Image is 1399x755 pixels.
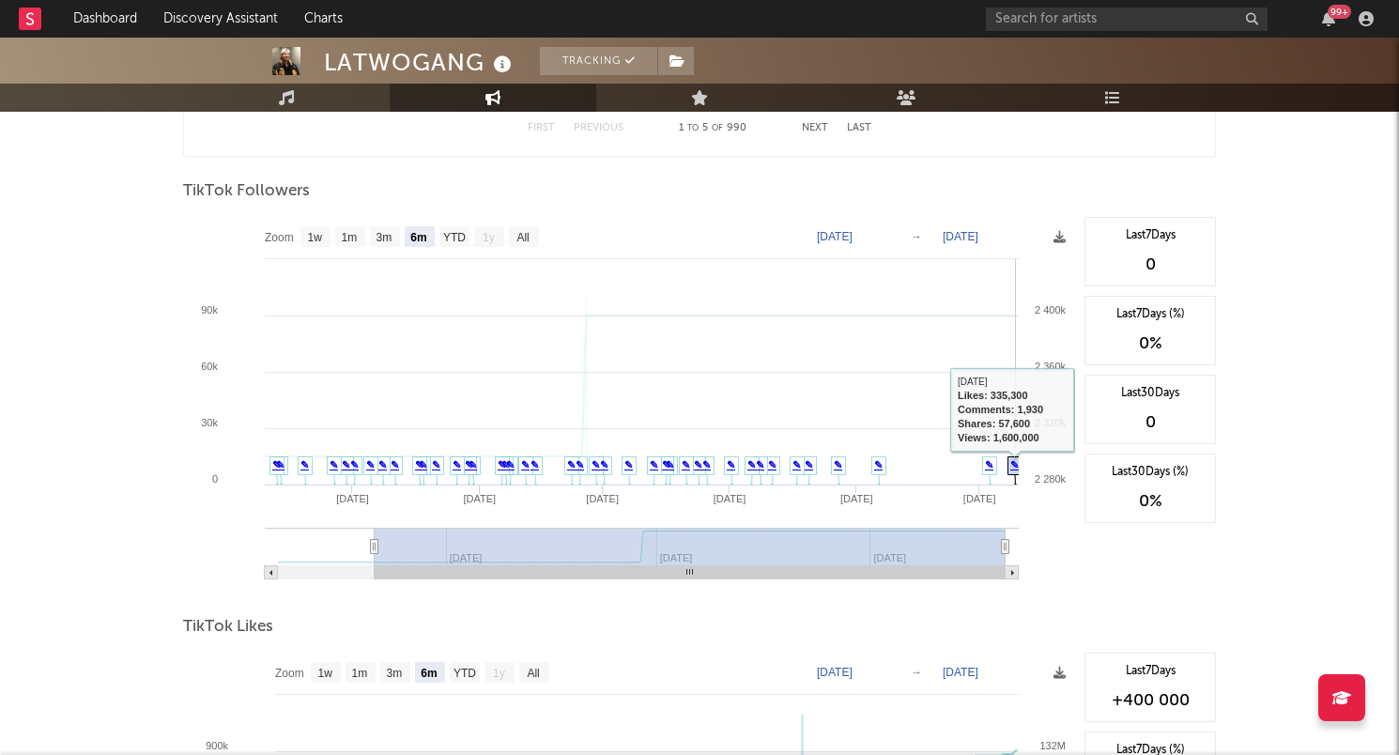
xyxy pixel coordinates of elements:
a: ✎ [702,459,711,470]
text: [DATE] [817,230,853,243]
button: Previous [574,123,623,133]
a: ✎ [592,459,600,470]
a: ✎ [342,459,350,470]
div: 0 [1095,254,1206,276]
button: Last [847,123,871,133]
a: ✎ [650,459,658,470]
text: 2 400k [1035,304,1067,316]
text: 1y [483,231,495,244]
a: ✎ [465,459,473,470]
text: 3m [377,231,392,244]
text: 90k [201,304,218,316]
text: [DATE] [463,493,496,504]
a: ✎ [378,459,387,470]
div: 1 5 990 [661,117,764,140]
div: Last 7 Days (%) [1095,306,1206,323]
button: Tracking [540,47,657,75]
a: ✎ [366,459,375,470]
div: 0 % [1095,332,1206,355]
a: ✎ [350,459,359,470]
text: 1w [318,667,333,680]
div: 0 % [1095,490,1206,513]
button: 99+ [1322,11,1335,26]
a: ✎ [747,459,756,470]
text: [DATE] [714,493,746,504]
text: 2 320k [1035,417,1067,428]
text: 60k [201,361,218,372]
a: ✎ [498,459,506,470]
div: 99 + [1328,5,1351,19]
a: ✎ [530,459,539,470]
a: ✎ [272,459,281,470]
a: ✎ [300,459,309,470]
a: ✎ [624,459,633,470]
text: [DATE] [336,493,369,504]
text: 30k [201,417,218,428]
span: TikTok Likes [183,616,273,639]
a: ✎ [727,459,735,470]
text: All [516,231,529,244]
text: Zoom [275,667,304,680]
a: ✎ [330,459,338,470]
text: 1m [352,667,368,680]
a: ✎ [805,459,813,470]
text: YTD [454,667,476,680]
text: 132M [1039,740,1066,751]
text: 2 280k [1035,473,1067,485]
a: ✎ [694,459,702,470]
span: to [687,124,699,132]
div: Last 7 Days [1095,227,1206,244]
a: ✎ [453,459,461,470]
div: LATWOGANG [324,47,516,78]
text: 6m [421,667,437,680]
a: ✎ [792,459,801,470]
div: +400 000 [1095,689,1206,712]
a: ✎ [756,459,764,470]
text: [DATE] [817,666,853,679]
a: ✎ [600,459,608,470]
text: [DATE] [943,230,978,243]
span: of [712,124,723,132]
a: ✎ [576,459,584,470]
text: [DATE] [586,493,619,504]
text: Zoom [265,231,294,244]
a: ✎ [985,459,993,470]
a: ✎ [662,459,670,470]
div: Last 7 Days [1095,663,1206,680]
a: ✎ [682,459,690,470]
text: 2 360k [1035,361,1067,372]
text: → [911,230,922,243]
text: 3m [387,667,403,680]
a: ✎ [874,459,883,470]
a: ✎ [506,459,515,470]
button: Next [802,123,828,133]
text: 0 [212,473,218,485]
div: 0 [1095,411,1206,434]
div: Last 30 Days [1095,385,1206,402]
a: ✎ [391,459,399,470]
a: ✎ [415,459,423,470]
button: First [528,123,555,133]
a: ✎ [432,459,440,470]
span: TikTok Followers [183,180,310,203]
input: Search for artists [986,8,1268,31]
text: YTD [443,231,466,244]
text: 6m [410,231,426,244]
div: Last 30 Days (%) [1095,464,1206,481]
text: → [911,666,922,679]
text: 1m [342,231,358,244]
text: [DATE] [963,493,996,504]
text: 1w [308,231,323,244]
a: ✎ [834,459,842,470]
a: ✎ [521,459,530,470]
text: [DATE] [943,666,978,679]
a: ✎ [1010,459,1019,470]
a: ✎ [567,459,576,470]
text: [DATE] [840,493,873,504]
text: 900k [206,740,228,751]
text: All [527,667,539,680]
a: ✎ [768,459,776,470]
text: 1y [493,667,505,680]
